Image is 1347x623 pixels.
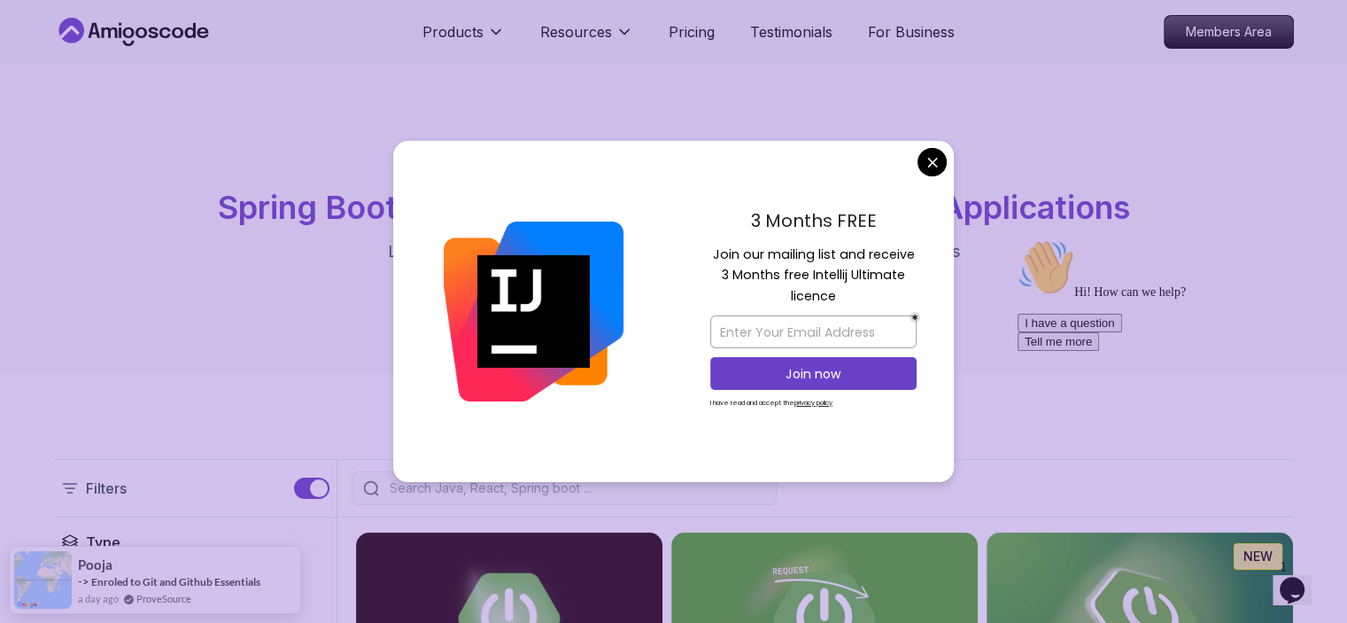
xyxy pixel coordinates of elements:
h2: Type [86,532,120,553]
iframe: chat widget [1010,232,1329,543]
p: Members Area [1165,16,1293,48]
a: Members Area [1164,15,1294,49]
p: Products [422,21,484,43]
img: provesource social proof notification image [14,551,72,609]
span: Spring Boot Courses for Building Scalable Java Applications [218,188,1130,227]
button: Tell me more [7,100,89,119]
a: For Business [868,21,955,43]
iframe: chat widget [1273,552,1329,605]
span: -> [78,574,89,588]
a: ProveSource [136,591,191,606]
p: Learn to build production-grade Java applications using Spring Boot. Includes REST APIs, database... [376,239,972,289]
p: NEW [1243,548,1273,565]
span: a day ago [78,591,119,606]
a: Testimonials [750,21,832,43]
a: Enroled to Git and Github Essentials [91,575,260,588]
img: :wave: [7,7,64,64]
a: Pricing [669,21,715,43]
span: Hi! How can we help? [7,53,175,66]
p: Resources [540,21,612,43]
p: Filters [86,478,127,499]
input: Search Java, React, Spring boot ... [386,479,765,497]
button: I have a question [7,82,112,100]
button: Products [422,21,505,57]
button: Resources [540,21,633,57]
span: Pooja [78,557,112,572]
div: 👋Hi! How can we help?I have a questionTell me more [7,7,326,119]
